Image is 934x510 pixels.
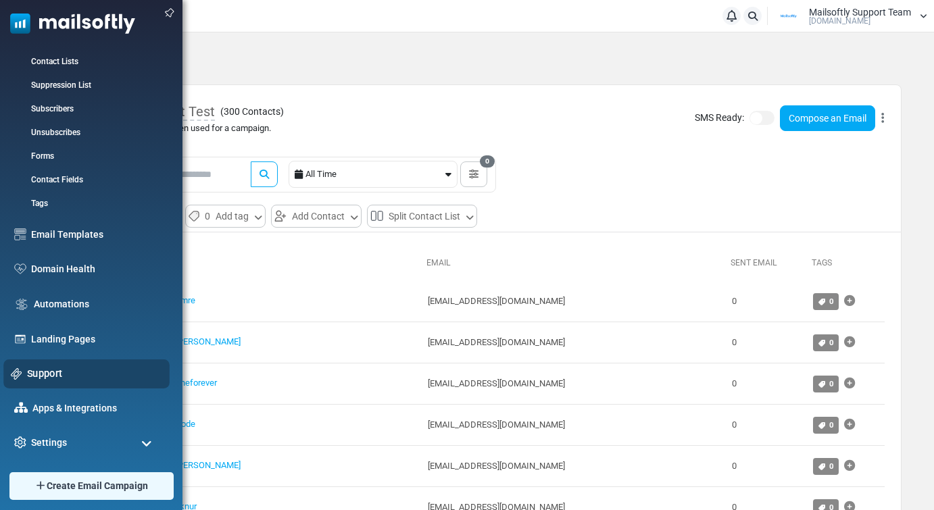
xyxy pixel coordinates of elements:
[813,417,839,434] a: 0
[844,370,855,397] a: Add Tag
[7,79,162,91] a: Suppression List
[34,297,159,311] a: Automations
[14,263,26,274] img: domain-health-icon.svg
[829,379,834,388] span: 0
[695,105,885,131] div: SMS Ready:
[271,205,362,228] button: Add Contact
[421,322,726,363] td: [EMAIL_ADDRESS][DOMAIN_NAME]
[93,122,284,135] div: This list has not yet been used for a campaign.
[844,411,855,438] a: Add Tag
[220,105,284,119] span: ( )
[812,258,832,267] a: Tags
[31,228,159,242] a: Email Templates
[31,262,159,276] a: Domain Health
[31,332,159,347] a: Landing Pages
[176,460,241,470] a: [PERSON_NAME]
[829,461,834,471] span: 0
[780,105,875,131] a: Compose an Email
[809,7,911,17] span: Mailsoftly Support Team
[32,401,159,415] a: Apps & Integrations
[725,281,806,322] td: 0
[421,281,726,322] td: [EMAIL_ADDRESS][DOMAIN_NAME]
[367,205,477,228] button: Split Contact List
[809,17,870,25] span: [DOMAIN_NAME]
[27,366,162,381] a: Support
[7,197,162,209] a: Tags
[14,333,26,345] img: landing_pages.svg
[725,322,806,363] td: 0
[7,150,162,162] a: Forms
[47,479,148,493] span: Create Email Campaign
[460,161,487,187] button: 0
[7,55,162,68] a: Contact Lists
[14,228,26,240] img: email-templates-icon.svg
[772,6,927,26] a: User Logo Mailsoftly Support Team [DOMAIN_NAME]
[725,445,806,486] td: 0
[176,419,195,429] a: Rode
[185,205,266,228] button: 0Add tag
[725,363,806,404] td: 0
[772,6,806,26] img: User Logo
[14,297,29,312] img: workflow.svg
[813,293,839,310] a: 0
[480,155,495,168] span: 0
[7,126,162,138] a: Unsubscribes
[829,297,834,306] span: 0
[813,376,839,392] a: 0
[844,453,855,480] a: Add Tag
[725,404,806,445] td: 0
[731,258,777,267] a: Sent Email
[11,368,22,380] img: support-icon.svg
[813,458,839,475] a: 0
[305,161,443,187] div: All Time
[813,334,839,351] a: 0
[176,295,195,305] a: Emre
[7,174,162,186] a: Contact Fields
[829,420,834,430] span: 0
[829,338,834,347] span: 0
[7,103,162,115] a: Subscribers
[421,445,726,486] td: [EMAIL_ADDRESS][DOMAIN_NAME]
[14,436,26,449] img: settings-icon.svg
[31,436,67,450] span: Settings
[205,208,210,224] span: 0
[844,329,855,356] a: Add Tag
[176,378,217,388] a: sheforever
[421,363,726,404] td: [EMAIL_ADDRESS][DOMAIN_NAME]
[421,404,726,445] td: [EMAIL_ADDRESS][DOMAIN_NAME]
[224,106,280,117] span: 300 Contacts
[426,258,451,267] a: Email
[176,336,241,347] a: [PERSON_NAME]
[844,288,855,315] a: Add Tag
